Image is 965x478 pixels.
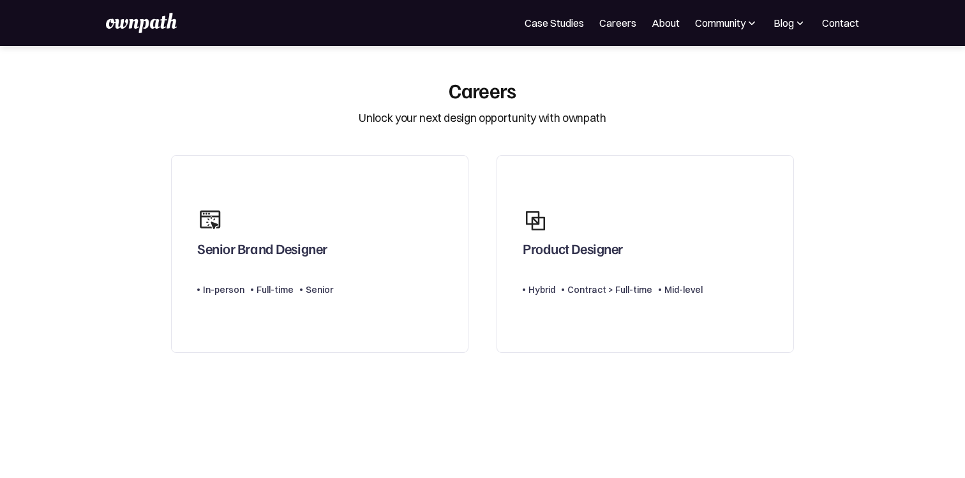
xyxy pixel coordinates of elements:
a: Product DesignerHybridContract > Full-timeMid-level [497,155,794,354]
div: In-person [203,282,244,297]
div: Mid-level [664,282,703,297]
div: Community [695,15,758,31]
a: Contact [822,15,859,31]
a: Senior Brand DesignerIn-personFull-timeSenior [171,155,468,354]
div: Unlock your next design opportunity with ownpath [359,110,606,126]
a: Case Studies [525,15,584,31]
div: Careers [449,78,516,102]
a: Careers [599,15,636,31]
div: Full-time [257,282,294,297]
div: Hybrid [528,282,555,297]
div: Community [695,15,745,31]
div: Blog [774,15,794,31]
div: Senior [306,282,333,297]
div: Product Designer [523,240,623,263]
div: Blog [774,15,807,31]
div: Senior Brand Designer [197,240,327,263]
div: Contract > Full-time [567,282,652,297]
a: About [652,15,680,31]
